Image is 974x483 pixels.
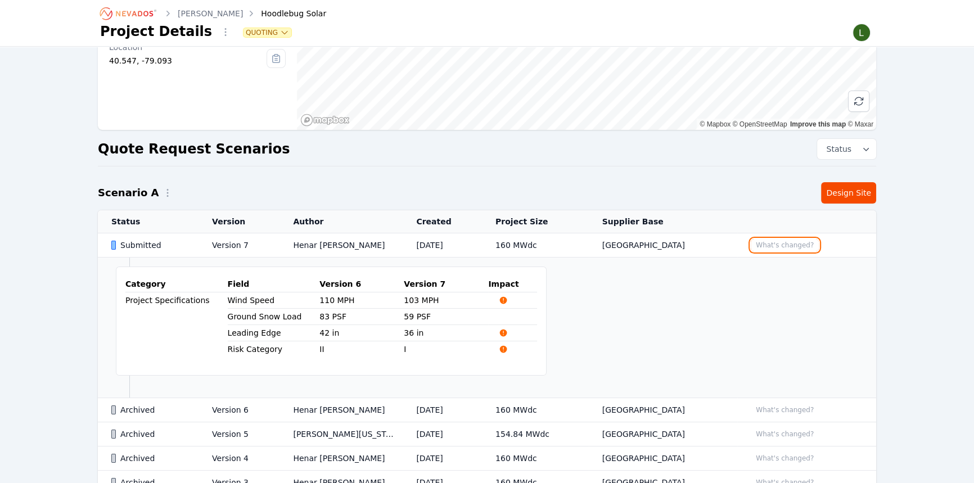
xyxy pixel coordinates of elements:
[125,276,228,292] th: Category
[482,398,589,422] td: 160 MWdc
[821,182,876,204] a: Design Site
[319,341,404,358] td: II
[100,22,212,40] h1: Project Details
[319,276,404,292] th: Version 6
[751,452,819,464] button: What's changed?
[482,422,589,446] td: 154.84 MWdc
[488,345,518,354] span: Impacts Structural Calculations
[733,120,787,128] a: OpenStreetMap
[404,276,488,292] th: Version 7
[228,341,320,357] td: Risk Category
[482,446,589,471] td: 160 MWdc
[98,210,199,233] th: Status
[111,453,193,464] div: Archived
[488,276,536,292] th: Impact
[98,233,876,258] tr: SubmittedVersion 7Henar [PERSON_NAME][DATE]160 MWdc[GEOGRAPHIC_DATA]What's changed?
[98,140,290,158] h2: Quote Request Scenarios
[853,24,871,42] img: Lamar Washington
[751,404,819,416] button: What's changed?
[822,143,851,155] span: Status
[751,428,819,440] button: What's changed?
[228,325,320,341] td: Leading Edge
[589,446,737,471] td: [GEOGRAPHIC_DATA]
[199,422,279,446] td: Version 5
[751,239,819,251] button: What's changed?
[98,398,876,422] tr: ArchivedVersion 6Henar [PERSON_NAME][DATE]160 MWdc[GEOGRAPHIC_DATA]What's changed?
[199,210,279,233] th: Version
[404,309,488,325] td: 59 PSF
[488,296,518,305] span: Impacts Structural Calculations
[403,446,482,471] td: [DATE]
[319,309,404,325] td: 83 PSF
[199,233,279,258] td: Version 7
[109,42,267,53] div: Location
[589,210,737,233] th: Supplier Base
[178,8,243,19] a: [PERSON_NAME]
[404,325,488,341] td: 36 in
[847,120,873,128] a: Maxar
[228,276,320,292] th: Field
[300,114,350,127] a: Mapbox homepage
[98,185,159,201] h2: Scenario A
[111,428,193,440] div: Archived
[403,233,482,258] td: [DATE]
[199,446,279,471] td: Version 4
[109,55,267,66] div: 40.547, -79.093
[700,120,730,128] a: Mapbox
[279,210,403,233] th: Author
[228,309,320,324] td: Ground Snow Load
[589,398,737,422] td: [GEOGRAPHIC_DATA]
[404,341,488,358] td: I
[817,139,876,159] button: Status
[279,233,403,258] td: Henar [PERSON_NAME]
[403,422,482,446] td: [DATE]
[589,233,737,258] td: [GEOGRAPHIC_DATA]
[279,398,403,422] td: Henar [PERSON_NAME]
[199,398,279,422] td: Version 6
[403,398,482,422] td: [DATE]
[125,292,228,358] td: Project Specifications
[245,8,326,19] div: Hoodlebug Solar
[228,292,320,308] td: Wind Speed
[589,422,737,446] td: [GEOGRAPHIC_DATA]
[482,233,589,258] td: 160 MWdc
[482,210,589,233] th: Project Size
[98,446,876,471] tr: ArchivedVersion 4Henar [PERSON_NAME][DATE]160 MWdc[GEOGRAPHIC_DATA]What's changed?
[488,328,518,337] span: Impacts Structural Calculations
[243,28,291,37] button: Quoting
[403,210,482,233] th: Created
[111,240,193,251] div: Submitted
[98,422,876,446] tr: ArchivedVersion 5[PERSON_NAME][US_STATE][DATE]154.84 MWdc[GEOGRAPHIC_DATA]What's changed?
[319,325,404,341] td: 42 in
[111,404,193,416] div: Archived
[319,292,404,309] td: 110 MPH
[279,422,403,446] td: [PERSON_NAME][US_STATE]
[100,4,326,22] nav: Breadcrumb
[790,120,846,128] a: Improve this map
[279,446,403,471] td: Henar [PERSON_NAME]
[404,292,488,309] td: 103 MPH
